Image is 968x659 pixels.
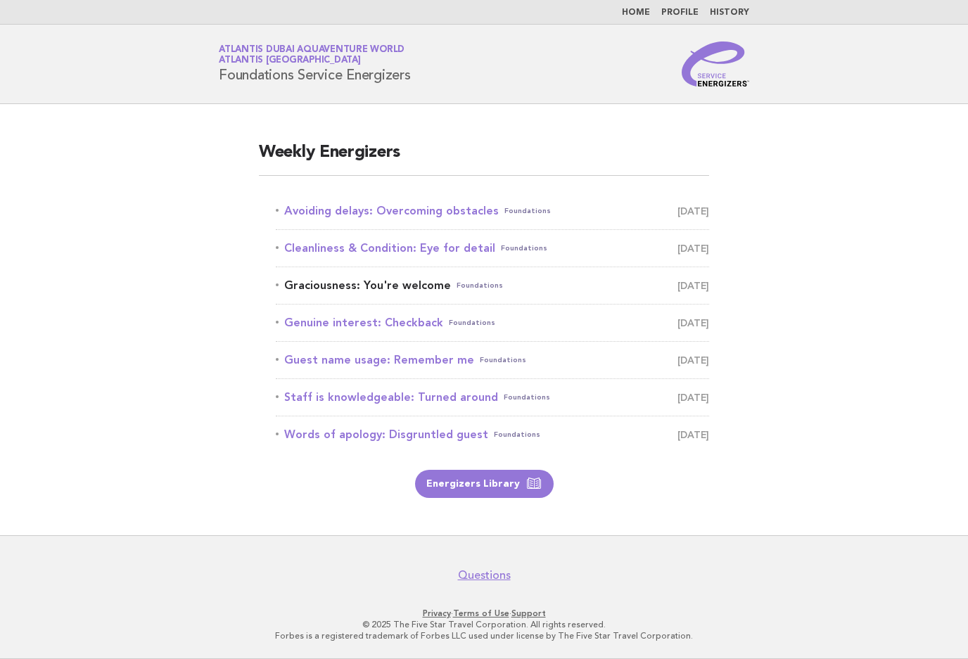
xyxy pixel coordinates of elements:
[458,568,511,582] a: Questions
[453,608,509,618] a: Terms of Use
[423,608,451,618] a: Privacy
[677,350,709,370] span: [DATE]
[53,619,915,630] p: © 2025 The Five Star Travel Corporation. All rights reserved.
[53,630,915,641] p: Forbes is a registered trademark of Forbes LLC used under license by The Five Star Travel Corpora...
[677,388,709,407] span: [DATE]
[276,276,709,295] a: Graciousness: You're welcomeFoundations [DATE]
[511,608,546,618] a: Support
[677,201,709,221] span: [DATE]
[415,470,554,498] a: Energizers Library
[457,276,503,295] span: Foundations
[677,313,709,333] span: [DATE]
[504,201,551,221] span: Foundations
[219,46,411,82] h1: Foundations Service Energizers
[677,238,709,258] span: [DATE]
[276,425,709,444] a: Words of apology: Disgruntled guestFoundations [DATE]
[276,238,709,258] a: Cleanliness & Condition: Eye for detailFoundations [DATE]
[276,201,709,221] a: Avoiding delays: Overcoming obstaclesFoundations [DATE]
[501,238,547,258] span: Foundations
[622,8,650,17] a: Home
[276,350,709,370] a: Guest name usage: Remember meFoundations [DATE]
[276,313,709,333] a: Genuine interest: CheckbackFoundations [DATE]
[219,45,405,65] a: Atlantis Dubai Aquaventure WorldAtlantis [GEOGRAPHIC_DATA]
[677,425,709,444] span: [DATE]
[504,388,550,407] span: Foundations
[276,388,709,407] a: Staff is knowledgeable: Turned aroundFoundations [DATE]
[677,276,709,295] span: [DATE]
[494,425,540,444] span: Foundations
[449,313,495,333] span: Foundations
[259,141,709,176] h2: Weekly Energizers
[480,350,526,370] span: Foundations
[682,41,749,87] img: Service Energizers
[219,56,361,65] span: Atlantis [GEOGRAPHIC_DATA]
[53,608,915,619] p: · ·
[661,8,699,17] a: Profile
[710,8,749,17] a: History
